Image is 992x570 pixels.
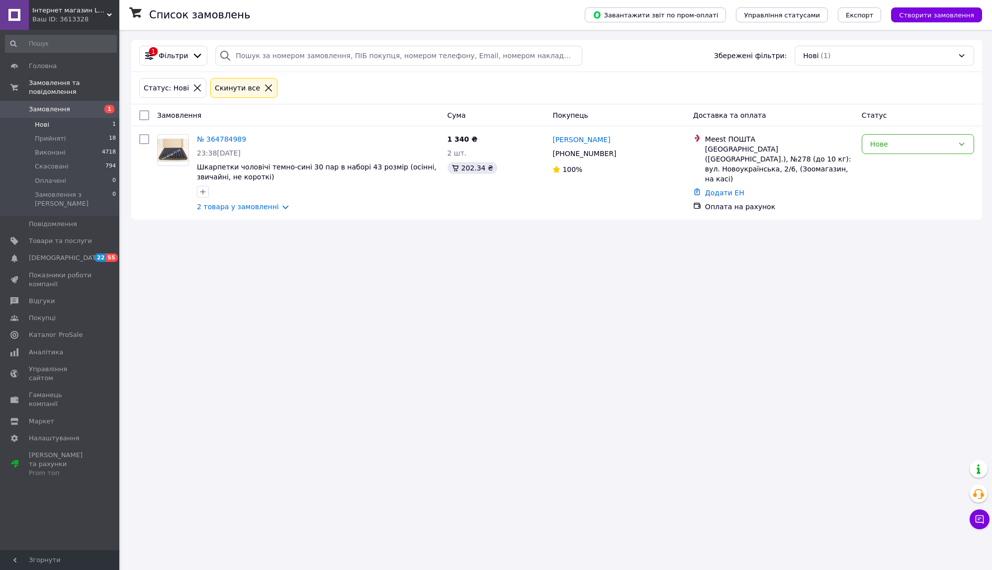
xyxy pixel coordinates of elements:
span: Експорт [846,11,874,19]
span: Cума [448,111,466,119]
span: [PERSON_NAME] та рахунки [29,451,92,478]
span: Замовлення та повідомлення [29,79,119,96]
button: Управління статусами [736,7,828,22]
h1: Список замовлень [149,9,250,21]
span: Виконані [35,148,66,157]
span: [DEMOGRAPHIC_DATA] [29,253,102,262]
span: Нові [803,51,818,61]
span: 23:38[DATE] [197,149,241,157]
span: 0 [112,190,116,208]
a: Створити замовлення [881,10,982,18]
button: Експорт [838,7,882,22]
span: 0 [112,176,116,185]
span: Покупці [29,314,56,323]
span: 18 [109,134,116,143]
span: Головна [29,62,57,71]
span: Нові [35,120,49,129]
span: Замовлення [157,111,201,119]
button: Створити замовлення [891,7,982,22]
span: Створити замовлення [899,11,974,19]
span: Налаштування [29,434,80,443]
a: № 364784989 [197,135,246,143]
span: Управління статусами [744,11,820,19]
button: Завантажити звіт по пром-оплаті [585,7,726,22]
span: Завантажити звіт по пром-оплаті [593,10,718,19]
div: Ваш ID: 3613328 [32,15,119,24]
a: [PERSON_NAME] [552,135,610,145]
span: Статус [862,111,887,119]
span: Показники роботи компанії [29,271,92,289]
span: Доставка та оплата [693,111,766,119]
span: Замовлення з [PERSON_NAME] [35,190,112,208]
span: Інтернет магазин Lux Shop [32,6,107,15]
span: Гаманець компанії [29,391,92,408]
div: [GEOGRAPHIC_DATA] ([GEOGRAPHIC_DATA].), №278 (до 10 кг): вул. Новоукраїнська, 2/6, (Зоомагазин, н... [705,144,854,184]
span: 55 [106,253,117,262]
span: Замовлення [29,105,70,114]
span: 100% [562,165,582,173]
span: Скасовані [35,162,69,171]
span: Товари та послуги [29,237,92,245]
a: Фото товару [157,134,189,166]
span: Оплачені [35,176,66,185]
span: 794 [105,162,116,171]
img: Фото товару [158,139,188,162]
span: Каталог ProSale [29,330,83,339]
input: Пошук [5,35,117,53]
span: Покупець [552,111,588,119]
div: 202.34 ₴ [448,162,497,174]
span: Повідомлення [29,220,77,229]
span: 1 340 ₴ [448,135,478,143]
span: Збережені фільтри: [714,51,787,61]
div: Prom топ [29,469,92,478]
button: Чат з покупцем [970,509,990,529]
a: Додати ЕН [705,189,744,197]
span: Відгуки [29,297,55,306]
span: 2 шт. [448,149,467,157]
div: Cкинути все [213,82,262,93]
a: Шкарпетки чоловічі темно-сині 30 пар в наборі 43 розмір (осінні, звичайні, не короткі) [197,163,437,181]
span: Фільтри [159,51,188,61]
span: 22 [94,253,106,262]
div: Оплата на рахунок [705,202,854,212]
div: Нове [870,139,954,150]
div: [PHONE_NUMBER] [550,147,618,161]
span: (1) [821,52,831,60]
span: Прийняті [35,134,66,143]
input: Пошук за номером замовлення, ПІБ покупця, номером телефону, Email, номером накладної [215,46,582,66]
span: Маркет [29,417,54,426]
span: 1 [104,105,114,113]
a: 2 товара у замовленні [197,203,279,211]
span: 4718 [102,148,116,157]
span: Управління сайтом [29,365,92,383]
div: Meest ПОШТА [705,134,854,144]
span: Аналітика [29,348,63,357]
span: 1 [112,120,116,129]
div: Статус: Нові [142,82,191,93]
